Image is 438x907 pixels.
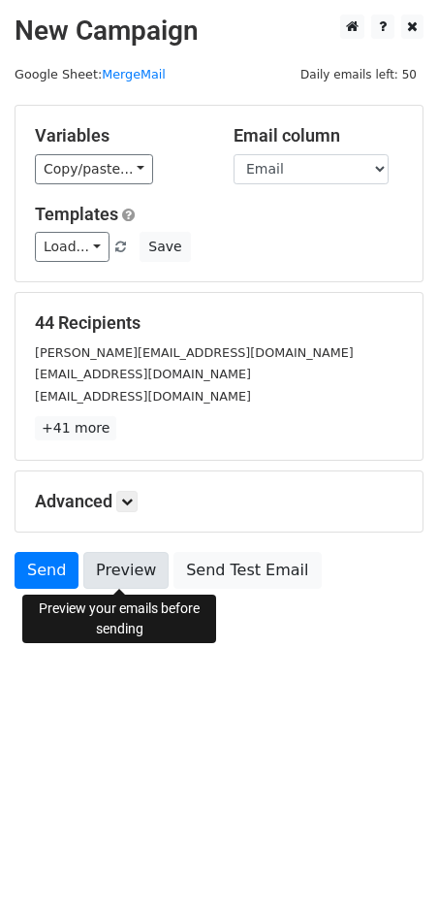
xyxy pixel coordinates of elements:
a: Copy/paste... [35,154,153,184]
a: Templates [35,204,118,224]
a: MergeMail [102,67,166,81]
h5: Email column [234,125,403,146]
iframe: Chat Widget [341,814,438,907]
a: Send [15,552,78,589]
button: Save [140,232,190,262]
a: +41 more [35,416,116,440]
h5: Variables [35,125,204,146]
a: Preview [83,552,169,589]
small: [EMAIL_ADDRESS][DOMAIN_NAME] [35,389,251,404]
h5: 44 Recipients [35,312,403,334]
h2: New Campaign [15,15,423,48]
small: [PERSON_NAME][EMAIL_ADDRESS][DOMAIN_NAME] [35,345,354,360]
div: Preview your emails before sending [22,595,216,643]
span: Daily emails left: 50 [294,64,423,85]
a: Daily emails left: 50 [294,67,423,81]
div: Widget de chat [341,814,438,907]
a: Load... [35,232,109,262]
small: [EMAIL_ADDRESS][DOMAIN_NAME] [35,367,251,381]
h5: Advanced [35,491,403,512]
a: Send Test Email [173,552,321,589]
small: Google Sheet: [15,67,166,81]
